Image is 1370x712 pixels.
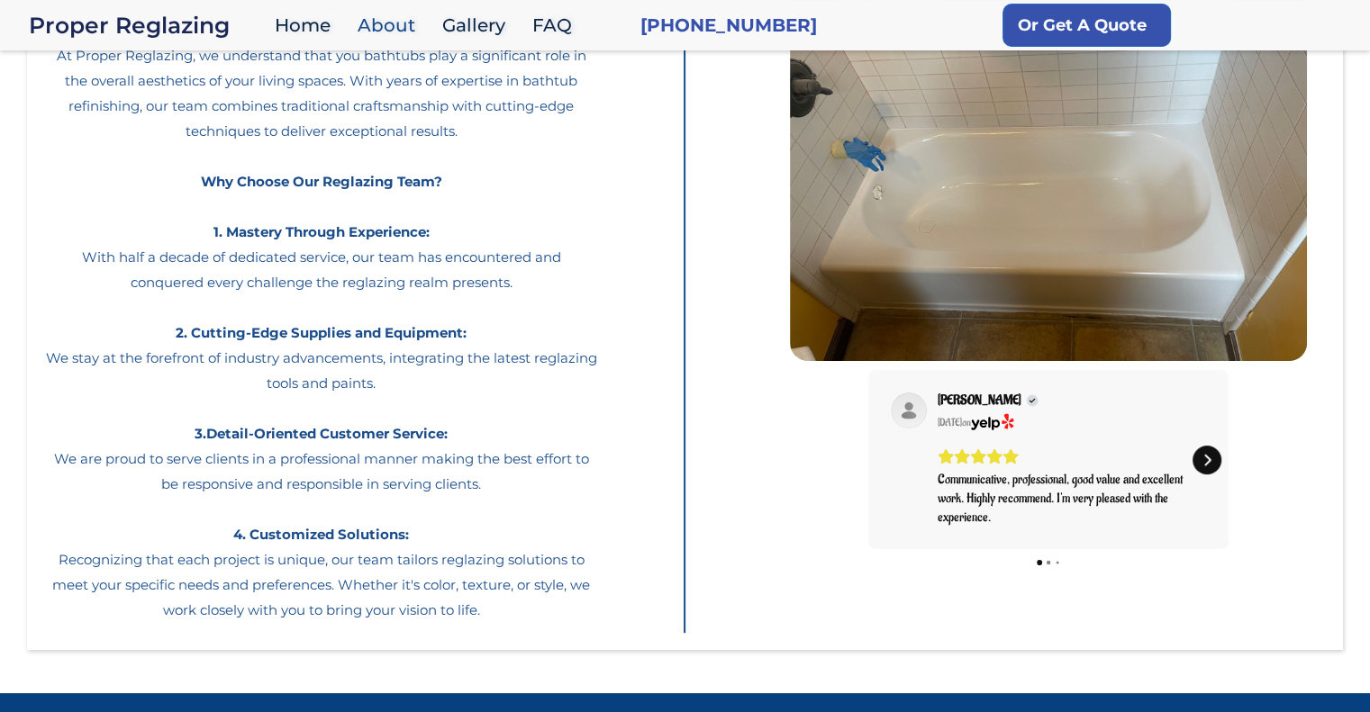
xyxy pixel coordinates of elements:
[29,13,266,38] a: home
[938,392,1021,409] span: [PERSON_NAME]
[195,425,206,442] strong: 3.
[938,416,962,430] div: [DATE]
[266,6,349,45] a: Home
[868,370,1229,549] div: Carousel
[640,13,817,38] a: [PHONE_NUMBER]
[433,6,523,45] a: Gallery
[938,416,971,430] div: on
[1003,4,1171,47] a: Or Get A Quote
[1193,446,1221,474] div: Next
[1026,394,1039,407] div: Verified Customer
[523,6,590,45] a: FAQ
[938,470,1206,527] div: Communicative, professional, good value and excellent work. Highly recommend. I'm very pleased wi...
[938,448,1206,464] div: Rating: 5.0 out of 5
[176,324,467,341] strong: 2. Cutting-Edge Supplies and Equipment:
[349,6,433,45] a: About
[206,425,448,442] strong: Detail-Oriented Customer Service:
[201,173,442,240] strong: Why Choose Our Reglazing Team? 1. Mastery Through Experience:
[29,13,266,38] div: Proper Reglazing
[233,526,409,543] strong: 4. Customized Solutions:
[45,7,598,623] p: At Proper Reglazing, we understand that you bathtubs play a significant role in the overall aesth...
[876,446,904,474] div: Previous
